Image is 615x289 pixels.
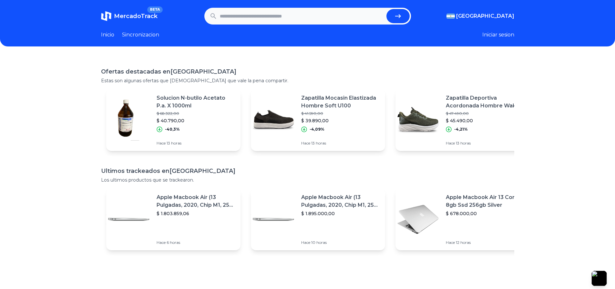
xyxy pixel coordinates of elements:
[106,188,241,250] a: Featured imageApple Macbook Air (13 Pulgadas, 2020, Chip M1, 256 Gb De Ssd, 8 Gb De Ram) - Plata$...
[446,111,525,116] p: $ 47.490,00
[301,240,380,245] p: Hace 10 horas
[147,6,162,13] span: BETA
[114,13,158,20] span: MercadoTrack
[301,111,380,116] p: $ 41.590,00
[301,141,380,146] p: Hace 13 horas
[101,67,514,76] h1: Ofertas destacadas en [GEOGRAPHIC_DATA]
[482,31,514,39] button: Iniciar sesion
[101,177,514,183] p: Los ultimos productos que se trackearon.
[454,127,468,132] p: -4,21%
[301,94,380,110] p: Zapatilla Mocasin Elastizada Hombre Soft U100
[395,197,441,242] img: Featured image
[101,77,514,84] p: Estas son algunas ofertas que [DEMOGRAPHIC_DATA] que vale la pena compartir.
[446,94,525,110] p: Zapatilla Deportiva Acordonada Hombre Wake 192
[446,240,525,245] p: Hace 12 horas
[395,89,530,151] a: Featured imageZapatilla Deportiva Acordonada Hombre Wake 192$ 47.490,00$ 45.490,00-4,21%Hace 13 h...
[157,194,235,209] p: Apple Macbook Air (13 Pulgadas, 2020, Chip M1, 256 Gb De Ssd, 8 Gb De Ram) - Plata
[101,11,158,21] a: MercadoTrackBETA
[165,127,180,132] p: -40,3%
[446,117,525,124] p: $ 45.490,00
[301,210,380,217] p: $ 1.895.000,00
[395,188,530,250] a: Featured imageApple Macbook Air 13 Core I5 8gb Ssd 256gb Silver$ 678.000,00Hace 12 horas
[106,97,151,143] img: Featured image
[301,117,380,124] p: $ 39.890,00
[310,127,324,132] p: -4,09%
[157,240,235,245] p: Hace 6 horas
[251,197,296,242] img: Featured image
[446,14,455,19] img: Argentina
[157,94,235,110] p: Solucion N-butilo Acetato P.a. X 1000ml
[101,166,514,175] h1: Ultimos trackeados en [GEOGRAPHIC_DATA]
[157,141,235,146] p: Hace 13 horas
[301,194,380,209] p: Apple Macbook Air (13 Pulgadas, 2020, Chip M1, 256 Gb De Ssd, 8 Gb De Ram) - Plata
[446,12,514,20] button: [GEOGRAPHIC_DATA]
[251,89,385,151] a: Featured imageZapatilla Mocasin Elastizada Hombre Soft U100$ 41.590,00$ 39.890,00-4,09%Hace 13 horas
[395,97,441,143] img: Featured image
[122,31,159,39] a: Sincronizacion
[456,12,514,20] span: [GEOGRAPHIC_DATA]
[446,210,525,217] p: $ 678.000,00
[157,210,235,217] p: $ 1.803.859,06
[106,197,151,242] img: Featured image
[251,188,385,250] a: Featured imageApple Macbook Air (13 Pulgadas, 2020, Chip M1, 256 Gb De Ssd, 8 Gb De Ram) - Plata$...
[251,97,296,143] img: Featured image
[446,194,525,209] p: Apple Macbook Air 13 Core I5 8gb Ssd 256gb Silver
[101,11,111,21] img: MercadoTrack
[106,89,241,151] a: Featured imageSolucion N-butilo Acetato P.a. X 1000ml$ 68.322,00$ 40.790,00-40,3%Hace 13 horas
[157,111,235,116] p: $ 68.322,00
[101,31,114,39] a: Inicio
[446,141,525,146] p: Hace 13 horas
[157,117,235,124] p: $ 40.790,00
